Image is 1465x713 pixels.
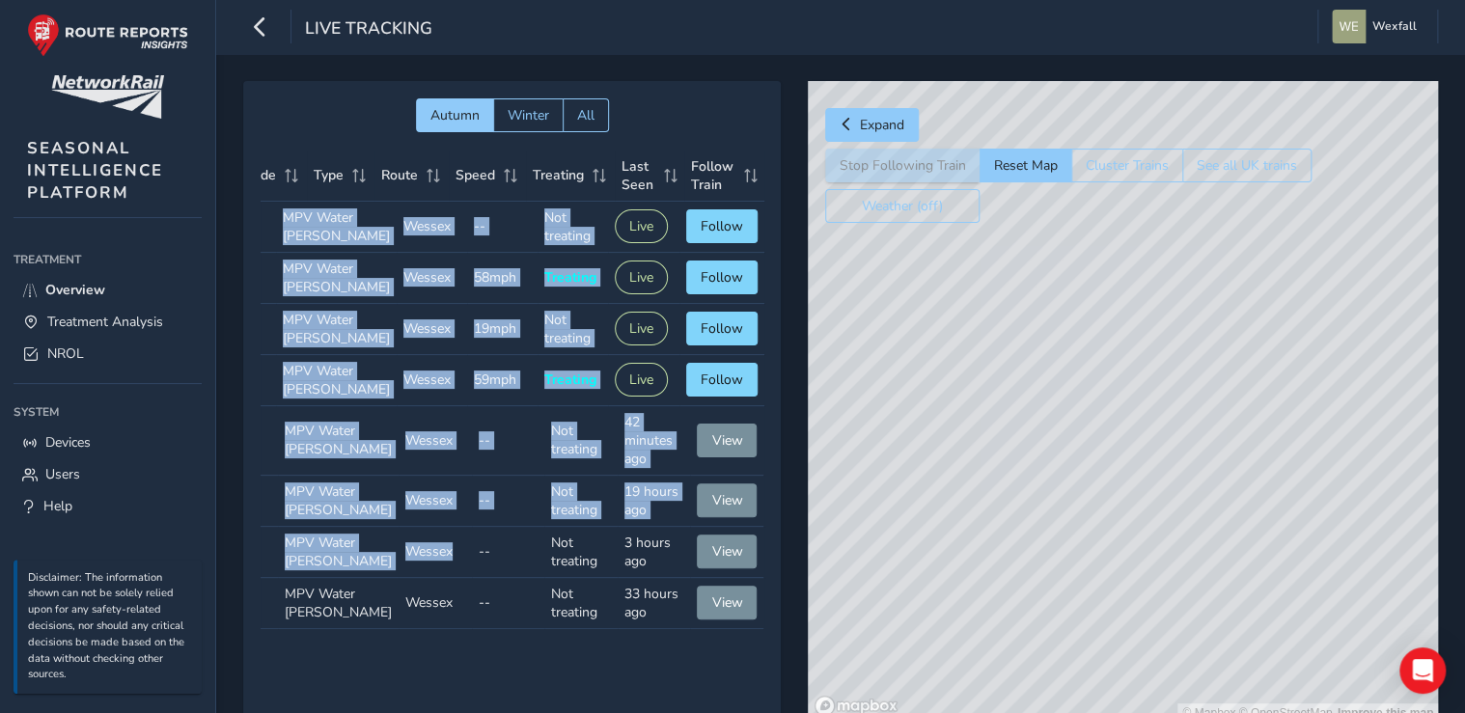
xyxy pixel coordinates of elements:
[1332,10,1366,43] img: diamond-layout
[563,98,609,132] button: All
[697,586,757,619] button: View
[397,304,467,355] td: Wessex
[577,106,594,124] span: All
[544,476,618,527] td: Not treating
[615,363,668,397] button: Live
[278,406,399,476] td: MPV Water [PERSON_NAME]
[278,578,399,629] td: MPV Water [PERSON_NAME]
[701,370,743,389] span: Follow
[14,338,202,370] a: NROL
[1399,647,1446,694] div: Open Intercom Messenger
[472,527,545,578] td: --
[615,312,668,345] button: Live
[686,261,758,294] button: Follow
[860,116,904,134] span: Expand
[45,433,91,452] span: Devices
[618,578,691,629] td: 33 hours ago
[701,268,743,287] span: Follow
[14,490,202,522] a: Help
[538,202,608,253] td: Not treating
[399,578,472,629] td: Wessex
[615,209,668,243] button: Live
[533,166,584,184] span: Treating
[47,344,84,363] span: NROL
[381,166,418,184] span: Route
[27,14,188,57] img: rr logo
[701,319,743,338] span: Follow
[691,157,737,194] span: Follow Train
[467,355,538,406] td: 59mph
[544,370,596,389] span: Treating
[686,363,758,397] button: Follow
[711,593,742,612] span: View
[544,527,618,578] td: Not treating
[1332,10,1424,43] button: Wexfall
[697,535,757,568] button: View
[278,527,399,578] td: MPV Water [PERSON_NAME]
[711,431,742,450] span: View
[697,424,757,457] button: View
[701,217,743,235] span: Follow
[467,202,538,253] td: --
[14,398,202,426] div: System
[397,202,467,253] td: Wessex
[472,578,545,629] td: --
[51,75,164,119] img: customer logo
[305,16,432,43] span: Live Tracking
[622,157,657,194] span: Last Seen
[14,245,202,274] div: Treatment
[14,458,202,490] a: Users
[544,578,618,629] td: Not treating
[43,497,72,515] span: Help
[711,491,742,509] span: View
[397,253,467,304] td: Wessex
[615,261,668,294] button: Live
[45,465,80,483] span: Users
[538,304,608,355] td: Not treating
[276,202,397,253] td: MPV Water [PERSON_NAME]
[686,209,758,243] button: Follow
[47,313,163,331] span: Treatment Analysis
[27,137,163,204] span: SEASONAL INTELLIGENCE PLATFORM
[1071,149,1182,182] button: Cluster Trains
[1372,10,1417,43] span: Wexfall
[276,304,397,355] td: MPV Water [PERSON_NAME]
[399,527,472,578] td: Wessex
[697,483,757,517] button: View
[276,355,397,406] td: MPV Water [PERSON_NAME]
[472,406,545,476] td: --
[618,406,691,476] td: 42 minutes ago
[618,476,691,527] td: 19 hours ago
[399,476,472,527] td: Wessex
[544,268,596,287] span: Treating
[456,166,495,184] span: Speed
[544,406,618,476] td: Not treating
[278,476,399,527] td: MPV Water [PERSON_NAME]
[314,166,344,184] span: Type
[825,108,919,142] button: Expand
[467,304,538,355] td: 19mph
[416,98,493,132] button: Autumn
[399,406,472,476] td: Wessex
[686,312,758,345] button: Follow
[472,476,545,527] td: --
[711,542,742,561] span: View
[467,253,538,304] td: 58mph
[825,189,980,223] button: Weather (off)
[45,281,105,299] span: Overview
[493,98,563,132] button: Winter
[1182,149,1312,182] button: See all UK trains
[14,274,202,306] a: Overview
[28,570,192,684] p: Disclaimer: The information shown can not be solely relied upon for any safety-related decisions,...
[430,106,480,124] span: Autumn
[397,355,467,406] td: Wessex
[14,306,202,338] a: Treatment Analysis
[980,149,1071,182] button: Reset Map
[276,253,397,304] td: MPV Water [PERSON_NAME]
[508,106,549,124] span: Winter
[14,426,202,458] a: Devices
[618,527,691,578] td: 3 hours ago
